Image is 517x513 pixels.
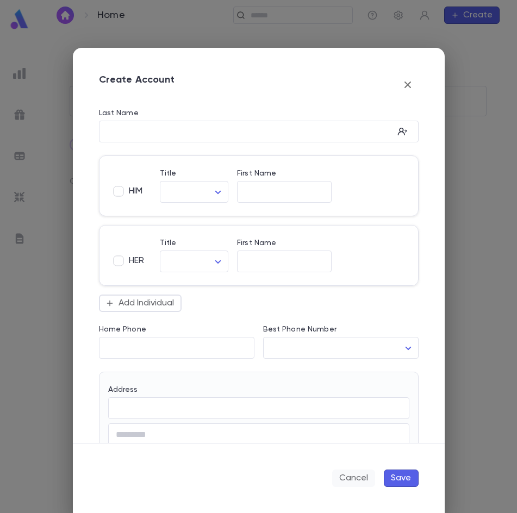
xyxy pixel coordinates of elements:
button: Add Individual [99,295,182,312]
label: Best Phone Number [263,325,337,334]
label: Home Phone [99,325,146,334]
div: ​ [160,251,229,272]
span: HIM [129,186,142,197]
span: HER [129,255,144,266]
label: Address [108,385,138,394]
p: Create Account [99,74,175,96]
label: First Name [237,169,276,178]
label: Title [160,169,177,178]
button: Save [384,470,419,487]
div: ​ [160,182,229,203]
label: Last Name [99,109,139,117]
label: Title [160,239,177,247]
div: ​ [263,337,419,359]
label: First Name [237,239,276,247]
button: Cancel [332,470,375,487]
